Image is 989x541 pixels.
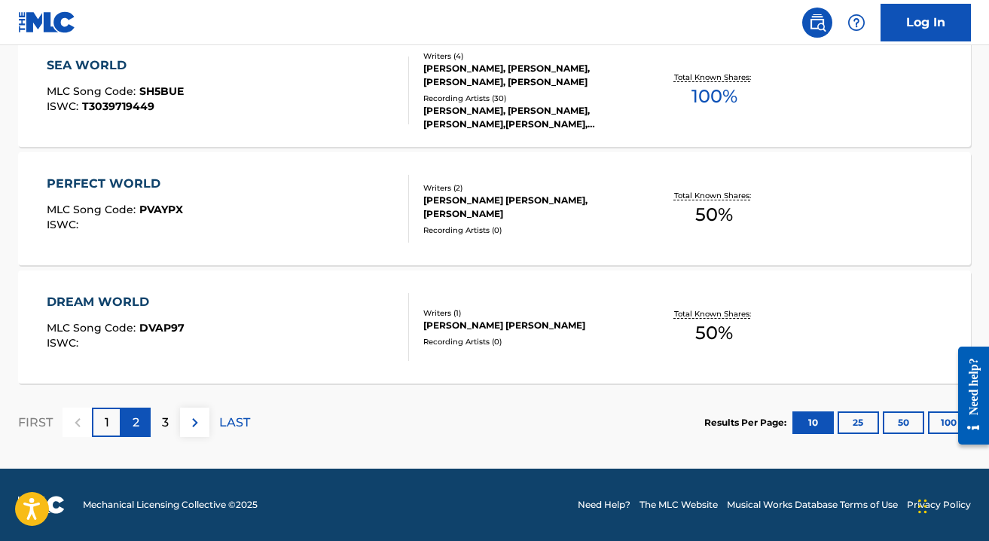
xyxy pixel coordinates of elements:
[847,14,865,32] img: help
[139,203,183,216] span: PVAYPX
[674,72,755,83] p: Total Known Shares:
[578,498,630,512] a: Need Help?
[18,414,53,432] p: FIRST
[18,11,76,33] img: MLC Logo
[47,57,184,75] div: SEA WORLD
[423,50,635,62] div: Writers ( 4 )
[947,335,989,457] iframe: Resource Center
[841,8,871,38] div: Help
[881,4,971,41] a: Log In
[423,104,635,131] div: [PERSON_NAME], [PERSON_NAME], [PERSON_NAME],[PERSON_NAME], [PERSON_NAME], [PERSON_NAME]|[PERSON_N...
[47,321,139,335] span: MLC Song Code :
[808,14,826,32] img: search
[695,201,733,228] span: 50 %
[838,411,879,434] button: 25
[105,414,109,432] p: 1
[907,498,971,512] a: Privacy Policy
[423,307,635,319] div: Writers ( 1 )
[792,411,834,434] button: 10
[423,194,635,221] div: [PERSON_NAME] [PERSON_NAME], [PERSON_NAME]
[47,84,139,98] span: MLC Song Code :
[704,416,790,429] p: Results Per Page:
[423,182,635,194] div: Writers ( 2 )
[928,411,969,434] button: 100
[219,414,250,432] p: LAST
[83,498,258,512] span: Mechanical Licensing Collective © 2025
[695,319,733,347] span: 50 %
[423,336,635,347] div: Recording Artists ( 0 )
[918,484,927,529] div: Drag
[802,8,832,38] a: Public Search
[914,469,989,541] iframe: Chat Widget
[674,308,755,319] p: Total Known Shares:
[727,498,898,512] a: Musical Works Database Terms of Use
[674,190,755,201] p: Total Known Shares:
[82,99,154,113] span: T3039719449
[47,175,183,193] div: PERFECT WORLD
[133,414,139,432] p: 2
[691,83,737,110] span: 100 %
[18,496,65,514] img: logo
[883,411,924,434] button: 50
[18,270,971,384] a: DREAM WORLDMLC Song Code:DVAP97ISWC:Writers (1)[PERSON_NAME] [PERSON_NAME]Recording Artists (0)To...
[47,99,82,113] span: ISWC :
[139,321,185,335] span: DVAP97
[186,414,204,432] img: right
[423,319,635,332] div: [PERSON_NAME] [PERSON_NAME]
[47,293,185,311] div: DREAM WORLD
[639,498,718,512] a: The MLC Website
[423,225,635,236] div: Recording Artists ( 0 )
[18,34,971,147] a: SEA WORLDMLC Song Code:SH5BUEISWC:T3039719449Writers (4)[PERSON_NAME], [PERSON_NAME], [PERSON_NAM...
[18,152,971,265] a: PERFECT WORLDMLC Song Code:PVAYPXISWC:Writers (2)[PERSON_NAME] [PERSON_NAME], [PERSON_NAME]Record...
[139,84,184,98] span: SH5BUE
[423,93,635,104] div: Recording Artists ( 30 )
[423,62,635,89] div: [PERSON_NAME], [PERSON_NAME], [PERSON_NAME], [PERSON_NAME]
[47,203,139,216] span: MLC Song Code :
[47,336,82,350] span: ISWC :
[47,218,82,231] span: ISWC :
[162,414,169,432] p: 3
